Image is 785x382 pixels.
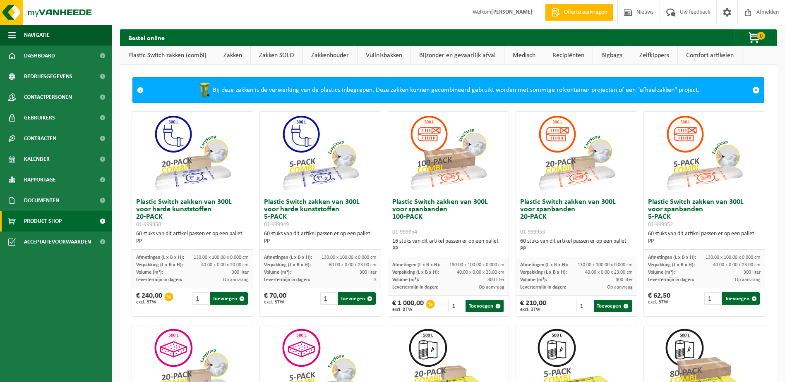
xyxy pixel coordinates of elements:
span: Dashboard [24,45,55,66]
span: 300 liter [360,270,377,275]
div: PP [136,238,249,245]
h3: Plastic Switch zakken van 300L voor harde kunststoffen 5-PACK [264,198,377,228]
input: 1 [448,300,465,312]
span: Kalender [24,149,50,170]
span: Op aanvraag [607,285,633,290]
span: Volume (m³): [264,270,291,275]
span: 3 [374,277,377,282]
button: Toevoegen [466,300,504,312]
span: Afmetingen (L x B x H): [392,263,440,267]
span: Verpakking (L x B x H): [136,263,183,267]
span: 40.00 x 0.00 x 20.00 cm [201,263,249,267]
a: Comfort artikelen [678,46,742,65]
img: 01-999953 [535,112,618,194]
span: Afmetingen (L x B x H): [648,255,696,260]
span: 130.00 x 100.00 x 0.000 cm [194,255,249,260]
span: Op aanvraag [735,277,761,282]
span: excl. BTW [648,300,670,305]
img: 01-999950 [151,112,234,194]
span: Levertermijn in dagen: [392,285,438,290]
div: € 210,00 [520,300,546,312]
span: Gebruikers [24,107,55,128]
span: Verpakking (L x B x H): [648,263,695,267]
a: Sluit melding [748,78,764,103]
span: 130.00 x 100.00 x 0.000 cm [322,255,377,260]
a: Bigbags [593,46,631,65]
span: Levertermijn in dagen: [648,277,694,282]
input: 1 [192,292,209,305]
button: Toevoegen [722,292,760,305]
span: Offerte aanvragen [562,8,609,17]
div: 60 stuks van dit artikel passen er op een pallet [264,230,377,245]
span: Afmetingen (L x B x H): [136,255,184,260]
button: Toevoegen [594,300,632,312]
input: 1 [320,292,337,305]
div: 60 stuks van dit artikel passen er op een pallet [520,238,633,253]
span: 300 liter [744,270,761,275]
span: excl. BTW [136,300,162,305]
span: Afmetingen (L x B x H): [264,255,312,260]
img: 01-999949 [279,112,362,194]
img: 01-999954 [407,112,490,194]
a: Bijzonder en gevaarlijk afval [411,46,504,65]
div: PP [648,238,761,245]
span: 01-999952 [648,222,673,228]
img: WB-0240-HPE-GN-50.png [196,82,213,98]
a: Medisch [504,46,544,65]
div: € 70,00 [264,292,286,305]
a: Plastic Switch zakken (combi) [120,46,215,65]
input: 1 [704,292,721,305]
div: PP [520,245,633,253]
span: Product Shop [24,211,62,232]
span: 40.00 x 0.00 x 23.00 cm [585,270,633,275]
span: 0 [757,32,765,40]
span: 300 liter [616,277,633,282]
span: Op aanvraag [223,277,249,282]
span: excl. BTW [392,307,424,312]
span: 130.00 x 100.00 x 0.000 cm [578,263,633,267]
span: excl. BTW [520,307,546,312]
a: Offerte aanvragen [545,4,613,21]
span: Levertermijn in dagen: [136,277,182,282]
span: 01-999949 [264,222,289,228]
span: Navigatie [24,25,50,45]
a: Zakken [215,46,250,65]
span: excl. BTW [264,300,286,305]
img: 01-999952 [663,112,746,194]
span: Volume (m³): [648,270,675,275]
a: Recipiënten [544,46,593,65]
span: 130.00 x 100.00 x 0.000 cm [449,263,504,267]
a: Zakkenhouder [303,46,357,65]
span: Levertermijn in dagen: [264,277,310,282]
span: Volume (m³): [520,277,547,282]
a: Vuilnisbakken [358,46,411,65]
span: Levertermijn in dagen: [520,285,566,290]
div: 60 stuks van dit artikel passen er op een pallet [648,230,761,245]
span: Bedrijfsgegevens [24,66,72,87]
span: 40.00 x 0.00 x 23.00 cm [457,270,504,275]
button: Toevoegen [338,292,376,305]
span: Verpakking (L x B x H): [264,263,311,267]
h3: Plastic Switch zakken van 300L voor harde kunststoffen 20-PACK [136,198,249,228]
div: € 62,50 [648,292,670,305]
a: Zelfkippers [631,46,677,65]
div: Bij deze zakken is de verwerking van de plastics inbegrepen. Deze zakken kunnen gecombineerd gebr... [148,78,748,103]
div: 16 stuks van dit artikel passen er op een pallet [392,238,505,253]
span: Rapportage [24,170,56,190]
span: Volume (m³): [392,277,419,282]
h2: Bestel online [120,29,173,45]
div: € 240,00 [136,292,162,305]
div: 60 stuks van dit artikel passen er op een pallet [136,230,249,245]
span: 300 liter [487,277,504,282]
div: PP [264,238,377,245]
span: Documenten [24,190,59,211]
span: 300 liter [232,270,249,275]
span: 40.00 x 0.00 x 23.00 cm [713,263,761,267]
span: 01-999954 [392,229,417,235]
span: Verpakking (L x B x H): [520,270,567,275]
span: 01-999953 [520,229,545,235]
span: Afmetingen (L x B x H): [520,263,568,267]
strong: [PERSON_NAME] [491,9,533,15]
span: 60.00 x 0.00 x 23.00 cm [329,263,377,267]
div: € 1 000,00 [392,300,424,312]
